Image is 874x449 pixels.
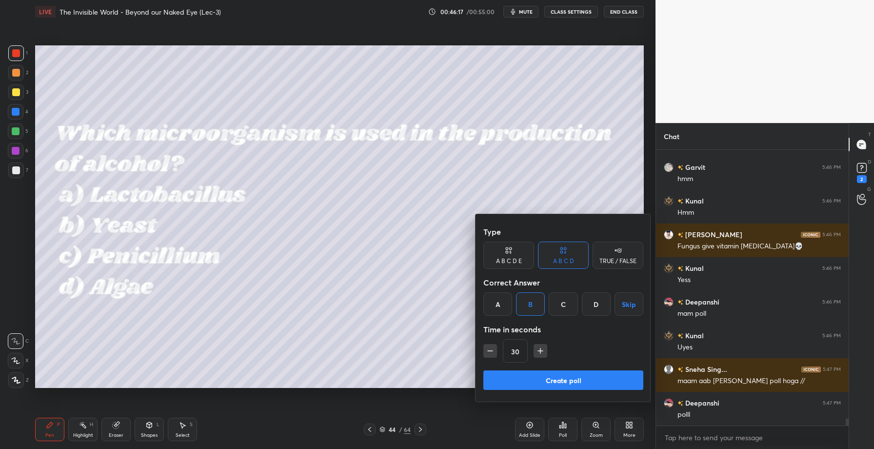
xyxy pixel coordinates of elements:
[549,292,577,316] div: C
[483,292,512,316] div: A
[483,320,643,339] div: Time in seconds
[582,292,611,316] div: D
[516,292,545,316] div: B
[615,292,643,316] button: Skip
[496,258,522,264] div: A B C D E
[599,258,636,264] div: TRUE / FALSE
[553,258,574,264] div: A B C D
[483,273,643,292] div: Correct Answer
[483,222,643,242] div: Type
[483,370,643,390] button: Create poll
